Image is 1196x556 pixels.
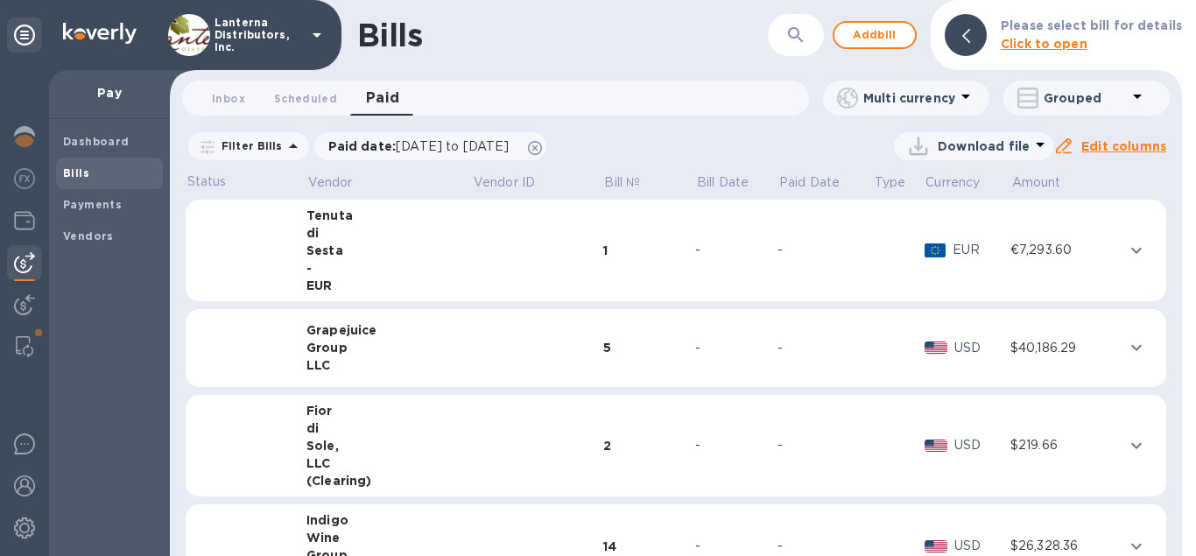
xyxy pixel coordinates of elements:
[777,241,873,259] div: -
[63,229,114,243] b: Vendors
[308,173,376,192] span: Vendor
[474,173,535,192] p: Vendor ID
[306,419,472,437] div: di
[848,25,901,46] span: Add bill
[604,173,640,192] p: Bill №
[306,339,472,356] div: Group
[63,166,89,179] b: Bills
[306,356,472,374] div: LLC
[306,472,472,489] div: (Clearing)
[306,529,472,546] div: Wine
[328,137,518,155] p: Paid date :
[779,173,840,192] p: Paid Date
[396,139,509,153] span: [DATE] to [DATE]
[1081,139,1166,153] u: Edit columns
[306,259,472,277] div: -
[306,402,472,419] div: Fior
[7,18,42,53] div: Unpin categories
[1010,241,1122,259] div: €7,293.60
[777,339,873,357] div: -
[695,241,777,259] div: -
[215,17,302,53] p: Lanterna Distributors, Inc.
[1010,436,1122,454] div: $219.66
[1001,18,1182,32] b: Please select bill for details
[215,138,283,153] p: Filter Bills
[777,537,873,555] div: -
[306,207,472,224] div: Tenuta
[1044,89,1127,107] p: Grouped
[863,89,955,107] p: Multi currency
[938,137,1030,155] p: Download file
[833,21,917,49] button: Addbill
[1012,173,1061,192] p: Amount
[875,173,906,192] p: Type
[695,339,777,357] div: -
[1123,433,1150,459] button: expand row
[925,341,948,354] img: USD
[187,172,248,191] p: Status
[604,173,663,192] span: Bill №
[306,454,472,472] div: LLC
[697,173,749,192] p: Bill Date
[63,198,122,211] b: Payments
[63,23,137,44] img: Logo
[14,210,35,231] img: Wallets
[953,241,1010,259] p: EUR
[308,173,353,192] p: Vendor
[357,17,422,53] h1: Bills
[954,339,1010,357] p: USD
[366,86,400,110] span: Paid
[954,436,1010,454] p: USD
[925,540,948,552] img: USD
[603,242,695,259] div: 1
[212,89,245,108] span: Inbox
[306,242,472,259] div: Sesta
[925,173,980,192] p: Currency
[274,89,337,108] span: Scheduled
[63,135,130,148] b: Dashboard
[306,224,472,242] div: di
[1012,173,1084,192] span: Amount
[306,437,472,454] div: Sole,
[314,132,547,160] div: Paid date:[DATE] to [DATE]
[925,440,948,452] img: USD
[603,437,695,454] div: 2
[306,321,472,339] div: Grapejuice
[1123,334,1150,361] button: expand row
[306,511,472,529] div: Indigo
[1010,339,1122,357] div: $40,186.29
[603,339,695,356] div: 5
[695,436,777,454] div: -
[14,168,35,189] img: Foreign exchange
[306,277,472,294] div: EUR
[603,538,695,555] div: 14
[695,537,777,555] div: -
[474,173,558,192] span: Vendor ID
[63,84,156,102] p: Pay
[1001,37,1087,51] b: Click to open
[954,537,1010,555] p: USD
[777,436,873,454] div: -
[1123,237,1150,264] button: expand row
[1010,537,1122,555] div: $26,328.36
